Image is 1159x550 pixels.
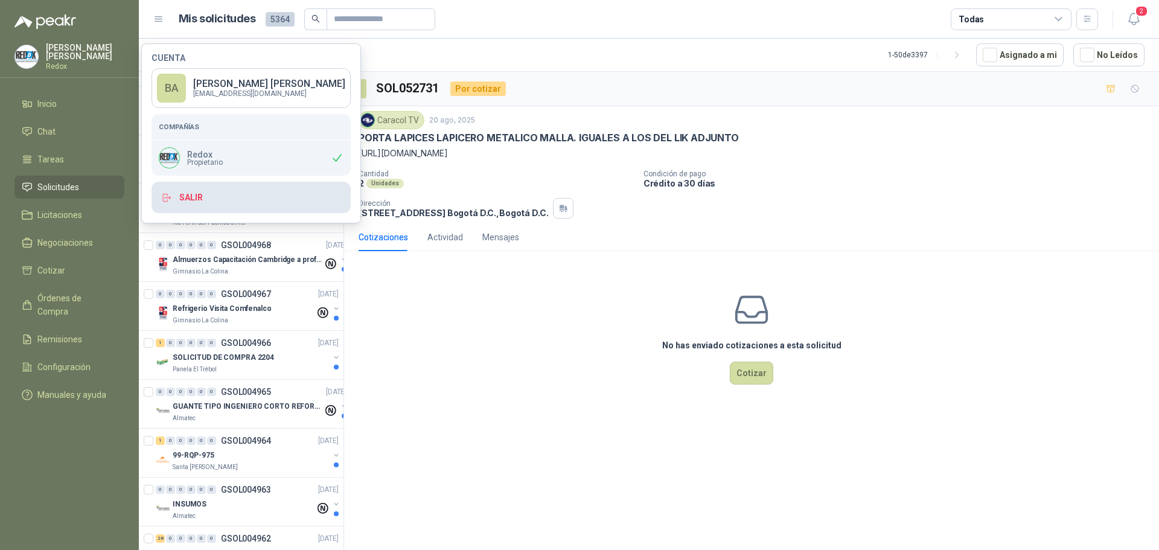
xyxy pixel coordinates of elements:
a: 0 0 0 0 0 0 GSOL004967[DATE] Company LogoRefrigerio Visita ComfenalcoGimnasio La Colina [156,287,341,325]
img: Company Logo [156,257,170,272]
div: 0 [187,388,196,396]
img: Logo peakr [14,14,76,29]
p: Redox [46,63,124,70]
p: GSOL004965 [221,388,271,396]
div: 1 [156,436,165,445]
div: 1 [156,339,165,347]
div: 0 [166,534,175,543]
p: GSOL004968 [221,241,271,249]
div: 0 [187,485,196,494]
span: Chat [37,125,56,138]
p: [DATE] [326,386,346,398]
span: 2 [1135,5,1148,17]
p: Redox [187,150,223,159]
div: 0 [176,534,185,543]
div: 0 [207,534,216,543]
div: Company LogoRedoxPropietario [152,140,351,176]
a: Manuales y ayuda [14,383,124,406]
span: Negociaciones [37,236,93,249]
div: Cotizaciones [359,231,408,244]
button: Salir [152,182,351,213]
div: 0 [197,241,206,249]
p: GSOL004966 [221,339,271,347]
a: Inicio [14,92,124,115]
p: [STREET_ADDRESS] Bogotá D.C. , Bogotá D.C. [359,208,548,218]
p: [PERSON_NAME] [PERSON_NAME] [46,43,124,60]
div: 0 [166,241,175,249]
img: Company Logo [159,148,179,168]
a: Licitaciones [14,203,124,226]
div: 0 [207,339,216,347]
a: Solicitudes [14,176,124,199]
div: 0 [176,339,185,347]
div: 0 [166,290,175,298]
p: Refrigerio Visita Comfenalco [173,303,272,315]
p: [DATE] [318,533,339,545]
div: 0 [176,388,185,396]
div: 0 [166,388,175,396]
div: 0 [166,339,175,347]
button: 2 [1123,8,1145,30]
div: 0 [207,241,216,249]
span: Órdenes de Compra [37,292,113,318]
p: GSOL004963 [221,485,271,494]
span: Remisiones [37,333,82,346]
h3: No has enviado cotizaciones a esta solicitud [662,339,841,352]
div: 0 [176,241,185,249]
div: Mensajes [482,231,519,244]
a: Chat [14,120,124,143]
p: [DATE] [326,240,346,251]
div: Todas [959,13,984,26]
a: Configuración [14,356,124,379]
div: 0 [207,290,216,298]
div: 0 [166,485,175,494]
img: Company Logo [156,453,170,467]
div: 0 [166,436,175,445]
p: Gimnasio La Colina [173,267,228,277]
p: [DATE] [318,435,339,447]
p: Cantidad [359,170,634,178]
p: [PERSON_NAME] [PERSON_NAME] [193,79,345,89]
span: Propietario [187,159,223,166]
a: 1 0 0 0 0 0 GSOL004964[DATE] Company Logo99-RQP-975Santa [PERSON_NAME] [156,433,341,472]
a: 0 0 0 0 0 0 GSOL004965[DATE] Company LogoGUANTE TIPO INGENIERO CORTO REFORZADOAlmatec [156,385,349,423]
div: 0 [207,485,216,494]
a: Remisiones [14,328,124,351]
p: [EMAIL_ADDRESS][DOMAIN_NAME] [193,90,345,97]
div: 0 [207,388,216,396]
div: Unidades [366,179,404,188]
div: 0 [187,534,196,543]
a: Cotizar [14,259,124,282]
p: GSOL004967 [221,290,271,298]
a: BA[PERSON_NAME] [PERSON_NAME][EMAIL_ADDRESS][DOMAIN_NAME] [152,68,351,108]
div: 0 [197,436,206,445]
div: 0 [197,485,206,494]
span: search [311,14,320,23]
p: Santa [PERSON_NAME] [173,462,238,472]
h1: Mis solicitudes [179,10,256,28]
div: 0 [187,241,196,249]
p: GUANTE TIPO INGENIERO CORTO REFORZADO [173,401,323,412]
h3: SOL052731 [376,79,441,98]
div: 0 [187,436,196,445]
div: 0 [187,290,196,298]
div: 0 [156,290,165,298]
a: 0 0 0 0 0 0 GSOL004963[DATE] Company LogoINSUMOSAlmatec [156,482,341,521]
div: 0 [207,436,216,445]
button: Asignado a mi [976,43,1064,66]
p: Condición de pago [643,170,1154,178]
div: 1 - 50 de 3397 [888,45,966,65]
p: Gimnasio La Colina [173,316,228,325]
span: 5364 [266,12,295,27]
span: Tareas [37,153,64,166]
span: Manuales y ayuda [37,388,106,401]
div: 0 [156,241,165,249]
img: Company Logo [156,404,170,418]
p: 99-RQP-975 [173,450,214,461]
button: No Leídos [1073,43,1145,66]
div: Caracol TV [359,111,424,129]
span: Configuración [37,360,91,374]
img: Company Logo [156,502,170,516]
p: INSUMOS [173,499,206,510]
div: 0 [197,534,206,543]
